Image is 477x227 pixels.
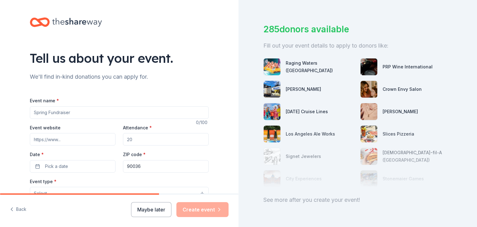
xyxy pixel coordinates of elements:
input: 12345 (U.S. only) [123,160,209,173]
div: 0 /100 [196,119,209,126]
div: [PERSON_NAME] [286,86,321,93]
button: Maybe later [131,202,171,217]
button: Back [10,203,26,216]
label: Date [30,151,116,158]
span: Pick a date [45,163,68,170]
img: photo for Crown Envy Salon [361,81,377,98]
img: photo for Raging Waters (Los Angeles) [264,58,280,75]
label: ZIP code [123,151,146,158]
div: Tell us about your event. [30,49,209,67]
div: PRP Wine International [383,63,433,71]
label: Event type [30,178,57,185]
img: photo for PRP Wine International [361,58,377,75]
label: Event website [30,125,61,131]
img: photo for Carnival Cruise Lines [264,103,280,120]
div: We'll find in-kind donations you can apply for. [30,72,209,82]
input: 20 [123,133,209,146]
div: 285 donors available [263,23,452,36]
div: Raging Waters ([GEOGRAPHIC_DATA]) [286,59,355,74]
label: Attendance [123,125,152,131]
img: photo for Matson [264,81,280,98]
div: Crown Envy Salon [383,86,422,93]
img: photo for Kendra Scott [361,103,377,120]
input: Spring Fundraiser [30,106,209,119]
label: Event name [30,98,59,104]
button: Pick a date [30,160,116,173]
div: See more after you create your event! [263,195,452,205]
button: Select [30,187,209,200]
div: [PERSON_NAME] [383,108,418,115]
span: Select [34,190,47,197]
div: [DATE] Cruise Lines [286,108,328,115]
input: https://www... [30,133,116,146]
div: Fill out your event details to apply to donors like: [263,41,452,51]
